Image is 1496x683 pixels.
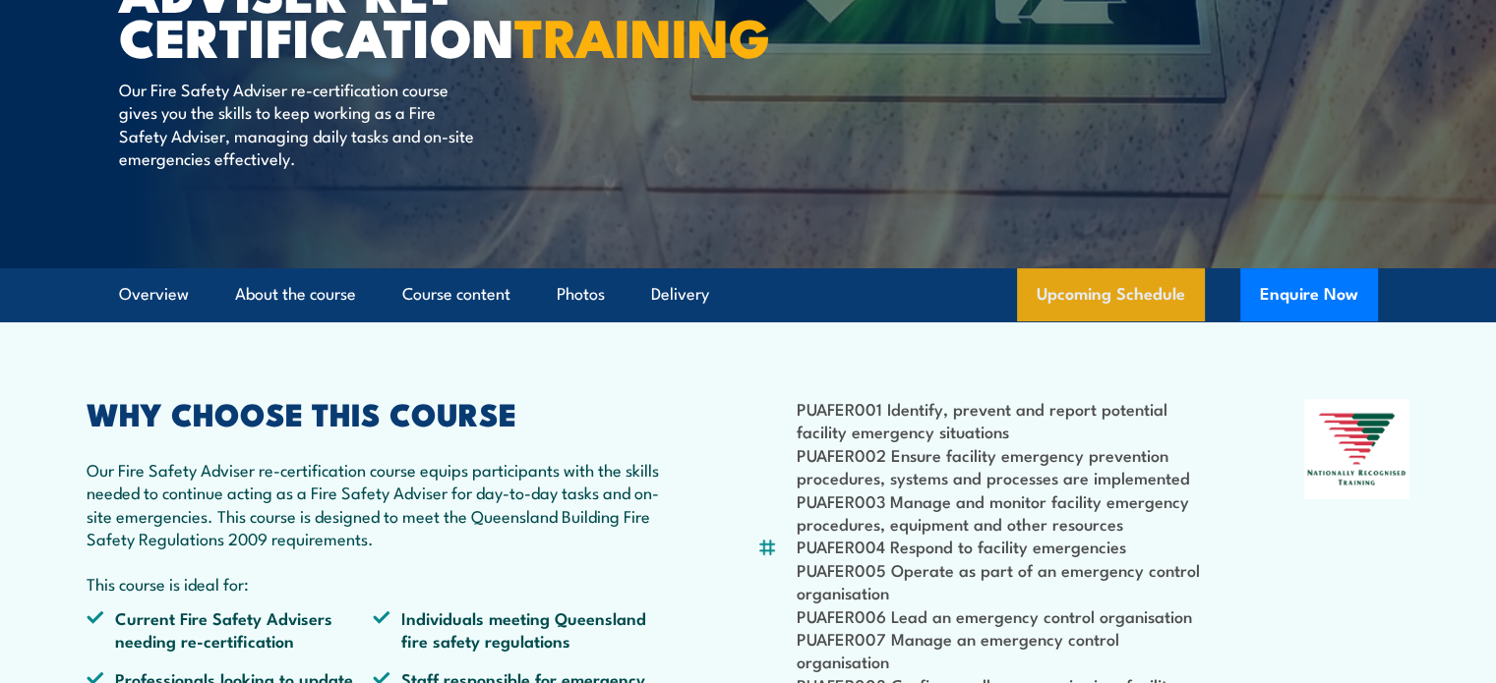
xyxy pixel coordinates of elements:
[87,606,374,653] li: Current Fire Safety Advisers needing re-certification
[1304,399,1410,499] img: Nationally Recognised Training logo.
[557,268,605,320] a: Photos
[87,572,661,595] p: This course is ideal for:
[402,268,510,320] a: Course content
[87,458,661,550] p: Our Fire Safety Adviser re-certification course equips participants with the skills needed to con...
[119,268,189,320] a: Overview
[119,78,478,170] p: Our Fire Safety Adviser re-certification course gives you the skills to keep working as a Fire Sa...
[797,397,1209,443] li: PUAFER001 Identify, prevent and report potential facility emergency situations
[1017,268,1205,321] a: Upcoming Schedule
[373,606,660,653] li: Individuals meeting Queensland fire safety regulations
[1240,268,1378,321] button: Enquire Now
[87,399,661,427] h2: WHY CHOOSE THIS COURSE
[797,627,1209,673] li: PUAFER007 Manage an emergency control organisation
[797,604,1209,627] li: PUAFER006 Lead an emergency control organisation
[235,268,356,320] a: About the course
[651,268,709,320] a: Delivery
[797,443,1209,489] li: PUAFER002 Ensure facility emergency prevention procedures, systems and processes are implemented
[797,489,1209,536] li: PUAFER003 Manage and monitor facility emergency procedures, equipment and other resources
[797,535,1209,557] li: PUAFER004 Respond to facility emergencies
[797,558,1209,604] li: PUAFER005 Operate as part of an emergency control organisation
